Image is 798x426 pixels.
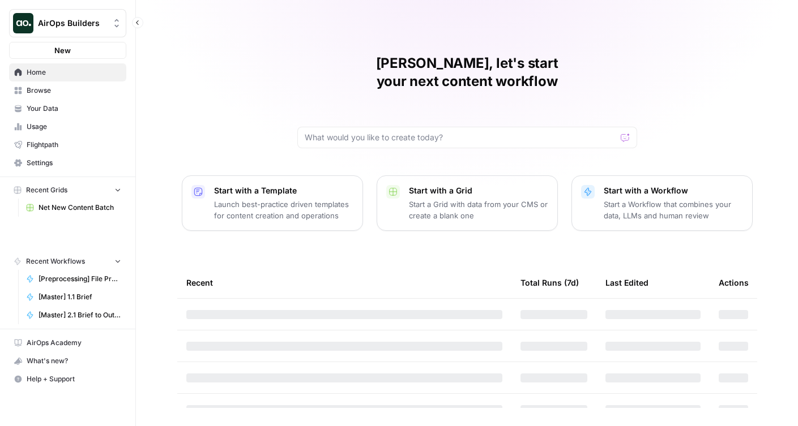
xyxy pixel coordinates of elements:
span: Home [27,67,121,78]
button: What's new? [9,352,126,370]
p: Start a Workflow that combines your data, LLMs and human review [604,199,743,221]
span: Browse [27,85,121,96]
button: Start with a TemplateLaunch best-practice driven templates for content creation and operations [182,175,363,231]
a: [Preprocessing] File Preprocessing [21,270,126,288]
span: Flightpath [27,140,121,150]
span: [Master] 2.1 Brief to Outline [39,310,121,320]
span: Your Data [27,104,121,114]
p: Launch best-practice driven templates for content creation and operations [214,199,353,221]
a: Settings [9,154,126,172]
button: Start with a GridStart a Grid with data from your CMS or create a blank one [377,175,558,231]
button: Start with a WorkflowStart a Workflow that combines your data, LLMs and human review [571,175,753,231]
p: Start with a Grid [409,185,548,196]
p: Start with a Workflow [604,185,743,196]
button: Workspace: AirOps Builders [9,9,126,37]
span: Recent Grids [26,185,67,195]
h1: [PERSON_NAME], let's start your next content workflow [297,54,637,91]
a: [Master] 1.1 Brief [21,288,126,306]
span: New [54,45,71,56]
p: Start with a Template [214,185,353,196]
span: AirOps Academy [27,338,121,348]
span: Usage [27,122,121,132]
div: Last Edited [605,267,648,298]
span: Net New Content Batch [39,203,121,213]
a: Flightpath [9,136,126,154]
div: Recent [186,267,502,298]
span: Recent Workflows [26,256,85,266]
p: Start a Grid with data from your CMS or create a blank one [409,199,548,221]
button: Recent Workflows [9,253,126,270]
span: [Master] 1.1 Brief [39,292,121,302]
div: Actions [719,267,749,298]
a: AirOps Academy [9,334,126,352]
div: Total Runs (7d) [520,267,579,298]
span: AirOps Builders [38,18,106,29]
span: Settings [27,158,121,168]
a: Usage [9,118,126,136]
span: Help + Support [27,374,121,384]
img: AirOps Builders Logo [13,13,33,33]
a: Home [9,63,126,81]
a: [Master] 2.1 Brief to Outline [21,306,126,324]
a: Your Data [9,100,126,118]
button: Help + Support [9,370,126,388]
a: Browse [9,81,126,100]
div: What's new? [10,352,126,369]
span: [Preprocessing] File Preprocessing [39,274,121,284]
input: What would you like to create today? [305,132,616,143]
button: Recent Grids [9,182,126,199]
button: New [9,42,126,59]
a: Net New Content Batch [21,199,126,217]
